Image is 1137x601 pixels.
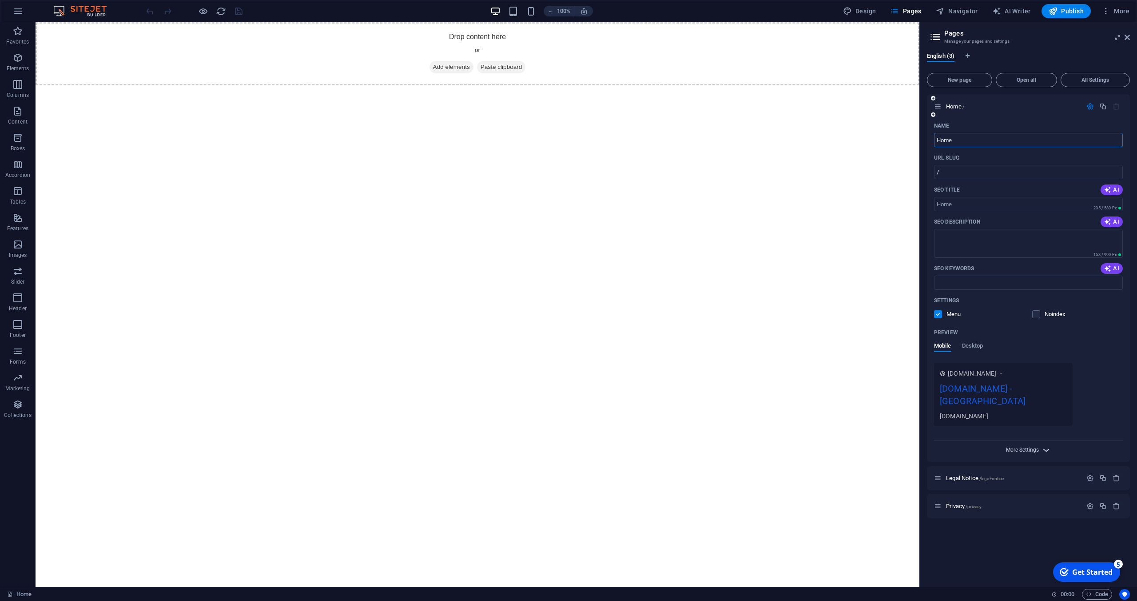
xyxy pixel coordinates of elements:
[1099,474,1107,482] div: Duplicate
[887,4,925,18] button: Pages
[7,225,28,232] p: Features
[1101,184,1123,195] button: AI
[934,186,960,193] p: SEO Title
[3,4,70,23] div: Get Started 5 items remaining, 0% complete
[10,198,26,205] p: Tables
[934,297,959,304] p: Settings
[890,7,921,16] span: Pages
[934,329,958,336] p: Preview of your page in search results
[1061,589,1074,600] span: 00 00
[5,385,30,392] p: Marketing
[839,4,880,18] button: Design
[1104,265,1119,272] span: AI
[1082,589,1112,600] button: Code
[1049,7,1084,16] span: Publish
[1098,4,1133,18] button: More
[64,1,72,10] div: 5
[934,165,1123,179] input: Last part of the URL for this page
[934,122,949,129] p: Name
[940,411,1067,421] div: [DOMAIN_NAME]
[932,4,982,18] button: Navigator
[198,6,208,16] button: Click here to leave preview mode and continue editing
[5,172,30,179] p: Accordion
[216,6,226,16] i: Reload page
[1113,103,1120,110] div: The startpage cannot be deleted
[1093,252,1117,257] span: 158 / 990 Px
[1101,7,1129,16] span: More
[962,341,983,353] span: Desktop
[7,589,32,600] a: Click to cancel selection. Double-click to open Pages
[1099,103,1107,110] div: Duplicate
[9,305,27,312] p: Header
[934,229,1123,258] textarea: The text in search results and social media
[948,369,996,378] span: [DOMAIN_NAME]
[839,4,880,18] div: Design (Ctrl+Alt+Y)
[946,475,1004,481] span: Click to open page
[992,7,1031,16] span: AI Writer
[1045,310,1073,318] p: Instruct search engines to exclude this page from search results.
[7,92,29,99] p: Columns
[1086,589,1108,600] span: Code
[843,7,876,16] span: Design
[943,475,1082,481] div: Legal Notice/legal-notice
[1092,205,1123,211] span: Calculated pixel length in search results
[940,382,1067,412] div: [DOMAIN_NAME] - [GEOGRAPHIC_DATA]
[936,7,978,16] span: Navigator
[580,7,588,15] i: On resize automatically adjust zoom level to fit chosen device.
[989,4,1034,18] button: AI Writer
[943,503,1082,509] div: Privacy/privacy
[1092,252,1123,258] span: Calculated pixel length in search results
[11,278,25,285] p: Slider
[1101,263,1123,274] button: AI
[944,29,1130,37] h2: Pages
[1086,502,1094,510] div: Settings
[1099,502,1107,510] div: Duplicate
[1042,4,1091,18] button: Publish
[51,6,118,16] img: Editor Logo
[943,104,1082,109] div: Home/
[1104,218,1119,225] span: AI
[946,310,975,318] p: Define if you want this page to be shown in auto-generated navigation.
[934,218,980,225] label: The text in search results and social media
[1113,502,1120,510] div: Remove
[946,503,982,509] span: Click to open page
[1086,474,1094,482] div: Settings
[11,145,25,152] p: Boxes
[7,65,29,72] p: Elements
[1067,591,1068,597] span: :
[1065,77,1126,83] span: All Settings
[931,77,988,83] span: New page
[934,341,951,353] span: Mobile
[934,342,983,359] div: Preview
[1101,216,1123,227] button: AI
[394,39,438,51] span: Add elements
[10,358,26,365] p: Forms
[934,186,960,193] label: The page title in search results and browser tabs
[1006,447,1039,453] span: More Settings
[1051,589,1075,600] h6: Session time
[946,103,964,110] span: Click to open page
[1023,445,1034,455] button: More Settings
[10,332,26,339] p: Footer
[927,73,992,87] button: New page
[544,6,575,16] button: 100%
[927,51,954,63] span: English (3)
[8,118,28,125] p: Content
[1104,186,1119,193] span: AI
[979,476,1004,481] span: /legal-notice
[927,52,1130,69] div: Language Tabs
[1113,474,1120,482] div: Remove
[934,197,1123,211] input: The page title in search results and browser tabs
[934,154,959,161] label: Last part of the URL for this page
[966,504,982,509] span: /privacy
[934,218,980,225] p: SEO Description
[215,6,226,16] button: reload
[557,6,571,16] h6: 100%
[1086,103,1094,110] div: Settings
[1119,589,1130,600] button: Usercentrics
[441,39,490,51] span: Paste clipboard
[934,265,974,272] p: SEO Keywords
[1000,77,1053,83] span: Open all
[996,73,1057,87] button: Open all
[934,154,959,161] p: URL SLUG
